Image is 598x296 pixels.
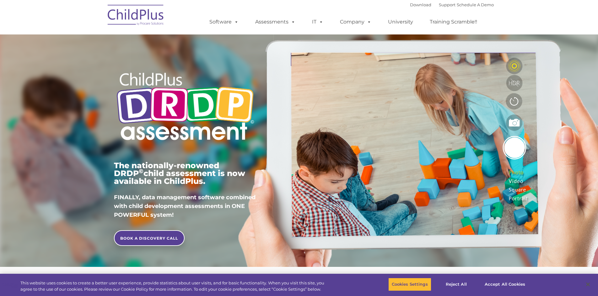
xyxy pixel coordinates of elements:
[114,64,256,151] img: Copyright - DRDP Logo Light
[334,16,378,28] a: Company
[105,0,167,32] img: ChildPlus by Procare Solutions
[388,278,431,291] button: Cookies Settings
[249,16,302,28] a: Assessments
[581,278,595,291] button: Close
[114,194,256,218] span: FINALLY, data management software combined with child development assessments in ONE POWERFUL sys...
[481,278,529,291] button: Accept All Cookies
[114,230,185,246] a: BOOK A DISCOVERY CALL
[382,16,419,28] a: University
[306,16,330,28] a: IT
[20,280,329,292] div: This website uses cookies to create a better user experience, provide statistics about user visit...
[437,278,476,291] button: Reject All
[423,16,483,28] a: Training Scramble!!
[114,161,245,186] span: The nationally-renowned DRDP child assessment is now available in ChildPlus.
[410,2,494,7] font: |
[410,2,431,7] a: Download
[139,168,143,175] sup: ©
[203,16,245,28] a: Software
[439,2,455,7] a: Support
[457,2,494,7] a: Schedule A Demo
